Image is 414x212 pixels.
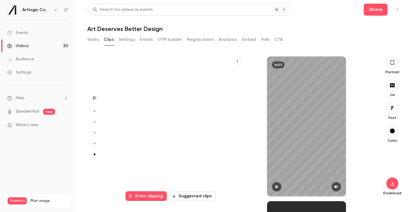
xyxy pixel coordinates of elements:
button: Video [87,35,99,44]
a: SpeakerHub [16,108,39,115]
h1: Art Deserves Better Design [87,25,402,32]
li: help-dropdown-opener [7,95,68,101]
div: Events [7,30,28,36]
p: On [383,92,402,97]
p: Portrait [383,70,402,74]
div: Settings [7,69,31,75]
div: Search for videos or events [92,7,153,13]
div: 1h03 [272,61,285,68]
p: Font [383,115,402,120]
span: What's new [16,122,38,128]
span: Premium [8,197,27,204]
p: Download [383,191,402,195]
span: Help [16,95,24,101]
div: Audience [7,56,34,62]
button: Start clipping [126,191,167,201]
div: Videos [7,43,29,49]
span: new [43,109,55,115]
p: Color [383,138,402,143]
button: Clips [104,35,114,44]
button: CTA [275,35,283,44]
button: Share [364,4,388,16]
button: Registrations [187,35,214,44]
h6: Artlogic Connect 2025 [22,7,51,13]
button: UTM builder [158,35,182,44]
button: Settings [119,35,135,44]
button: Emails [140,35,153,44]
button: Embed [242,35,256,44]
button: Suggested clips [169,191,216,201]
span: Plan usage [30,198,68,203]
button: Analytics [219,35,237,44]
iframe: Noticeable Trigger [61,123,68,128]
img: Artlogic Connect 2025 [8,5,17,15]
button: Polls [261,35,270,44]
button: Top Bar Actions [392,5,402,14]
